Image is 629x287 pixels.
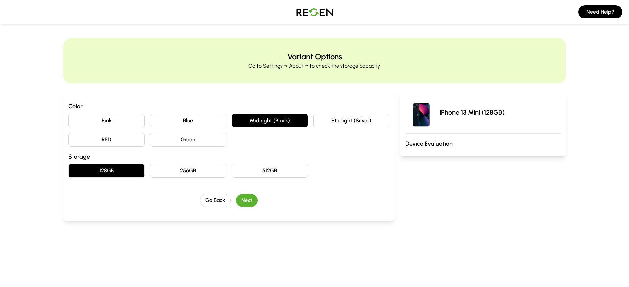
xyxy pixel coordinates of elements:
button: Next [236,194,258,207]
button: 512GB [232,164,308,178]
button: Midnight (Black) [232,114,308,127]
img: iPhone 13 Mini [405,96,437,128]
h2: Variant Options [287,52,342,62]
h3: Device Evaluation [405,139,561,148]
h3: Color [68,102,390,111]
h3: Storage [68,152,390,161]
button: 256GB [150,164,226,178]
p: iPhone 13 Mini (128GB) [440,108,505,117]
button: Green [150,133,226,147]
button: RED [68,133,145,147]
button: Starlight (Silver) [313,114,390,127]
button: Need Help? [578,5,622,18]
img: Logo [292,3,338,21]
p: Go to Settings → About → to check the storage capacity. [248,62,381,70]
button: Go Back [200,194,231,207]
button: Blue [150,114,226,127]
button: 128GB [68,164,145,178]
button: Pink [68,114,145,127]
